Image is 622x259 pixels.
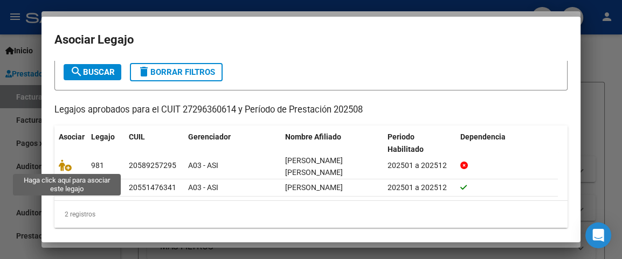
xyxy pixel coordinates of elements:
[285,183,343,192] span: VERA SANTIAGO VALENTIN
[129,159,176,172] div: 20589257295
[130,63,223,81] button: Borrar Filtros
[91,161,104,170] span: 981
[383,125,456,161] datatable-header-cell: Periodo Habilitado
[87,125,125,161] datatable-header-cell: Legajo
[184,125,281,161] datatable-header-cell: Gerenciador
[64,64,121,80] button: Buscar
[188,161,218,170] span: A03 - ASI
[188,132,231,141] span: Gerenciador
[188,183,218,192] span: A03 - ASI
[91,183,104,192] span: 941
[456,125,558,161] datatable-header-cell: Dependencia
[388,159,452,172] div: 202501 a 202512
[137,67,215,77] span: Borrar Filtros
[54,103,568,117] p: Legajos aprobados para el CUIT 27296360614 y Período de Prestación 202508
[54,201,568,228] div: 2 registros
[285,156,343,177] span: FLORENTIN PIEDRABUENA AMADEO
[91,132,115,141] span: Legajo
[388,132,424,153] span: Periodo Habilitado
[585,222,611,248] div: Open Intercom Messenger
[54,125,87,161] datatable-header-cell: Asociar
[460,132,506,141] span: Dependencia
[388,181,452,194] div: 202501 a 202512
[281,125,383,161] datatable-header-cell: Nombre Afiliado
[70,67,115,77] span: Buscar
[59,132,85,141] span: Asociar
[125,125,184,161] datatable-header-cell: CUIL
[129,132,145,141] span: CUIL
[54,30,568,50] h2: Asociar Legajo
[285,132,341,141] span: Nombre Afiliado
[137,65,150,78] mat-icon: delete
[129,181,176,194] div: 20551476341
[70,65,83,78] mat-icon: search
